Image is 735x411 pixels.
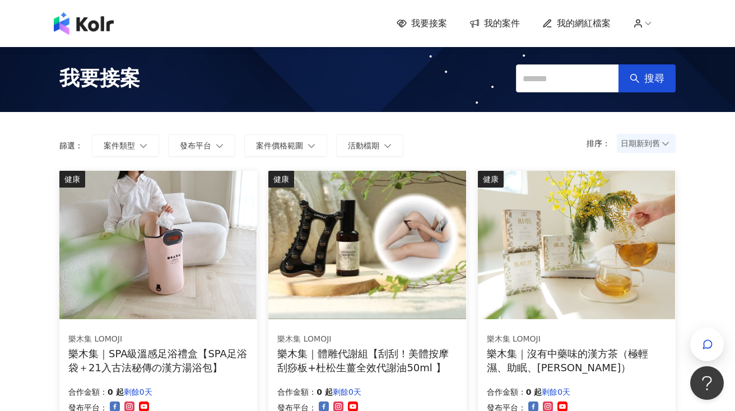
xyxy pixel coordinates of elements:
div: 健康 [478,171,504,188]
span: 案件價格範圍 [256,141,303,150]
p: 剩餘0天 [542,385,570,399]
iframe: Help Scout Beacon - Open [690,366,724,400]
span: search [630,73,640,83]
span: 我的案件 [484,17,520,30]
a: 我的案件 [469,17,520,30]
span: 我要接案 [59,64,140,92]
div: 樂木集｜SPA級溫感足浴禮盒【SPA足浴袋＋21入古法秘傳の漢方湯浴包】 [68,347,248,375]
button: 案件價格範圍 [244,134,327,157]
p: 剩餘0天 [333,385,361,399]
button: 活動檔期 [336,134,403,157]
img: 體雕代謝組【刮刮！美體按摩刮痧板+杜松生薑全效代謝油50ml 】 [268,171,466,319]
div: 健康 [268,171,294,188]
a: 我要接案 [397,17,447,30]
div: 樂木集 LOMOJI [68,334,248,345]
span: 發布平台 [180,141,211,150]
p: 排序： [587,139,617,148]
button: 案件類型 [92,134,159,157]
p: 合作金額： [68,385,108,399]
p: 0 起 [317,385,333,399]
p: 0 起 [108,385,124,399]
p: 0 起 [526,385,542,399]
div: 樂木集 LOMOJI [487,334,666,345]
a: 我的網紅檔案 [542,17,611,30]
span: 活動檔期 [348,141,379,150]
span: 搜尋 [644,72,664,85]
div: 樂木集｜沒有中藥味的漢方茶（極輕濕、助眠、[PERSON_NAME]） [487,347,667,375]
p: 合作金額： [487,385,526,399]
span: 日期新到舊 [621,135,672,152]
img: logo [54,12,114,35]
p: 篩選： [59,141,83,150]
p: 剩餘0天 [124,385,152,399]
span: 我要接案 [411,17,447,30]
span: 我的網紅檔案 [557,17,611,30]
img: 樂木集｜沒有中藥味的漢方茶（極輕濕、助眠、亮妍） [478,171,675,319]
div: 樂木集｜體雕代謝組【刮刮！美體按摩刮痧板+杜松生薑全效代謝油50ml 】 [277,347,457,375]
img: SPA級溫感足浴禮盒【SPA足浴袋＋21入古法秘傳の漢方湯浴包】 [59,171,257,319]
span: 案件類型 [104,141,135,150]
p: 合作金額： [277,385,317,399]
div: 健康 [59,171,85,188]
button: 搜尋 [618,64,676,92]
div: 樂木集 LOMOJI [277,334,457,345]
button: 發布平台 [168,134,235,157]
